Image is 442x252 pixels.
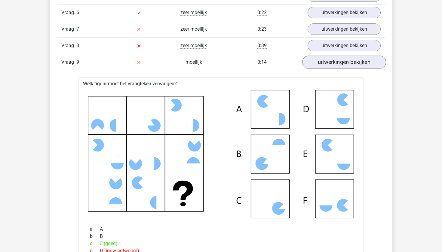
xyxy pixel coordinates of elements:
span: 0:22 [257,10,267,16]
a: uitwerkingen bekijken [308,40,381,51]
span: c [90,240,100,247]
span: Vraag [61,59,76,66]
div: A [85,226,357,233]
span: 7 [76,26,79,32]
span: 9 [76,59,79,65]
span: Vraag [61,26,76,33]
span: a [90,226,100,233]
div: C (goed) [85,240,357,247]
span: b [90,233,100,240]
span: 6 [76,10,79,15]
a: uitwerkingen bekijken [302,56,386,69]
span: zeer moeilijk [180,43,207,49]
span: 8 [76,43,79,48]
span: Vraag [61,9,76,16]
a: uitwerkingen bekijken [308,7,381,18]
span: Vraag [61,42,76,49]
span: 0:14 [257,59,267,65]
span: zeer moeilijk [180,26,207,32]
span: zeer moeilijk [180,10,207,16]
span: 0:23 [257,26,267,32]
span: 0:39 [257,43,267,49]
span: moeilijk [186,59,202,65]
div: B [85,233,357,240]
a: uitwerkingen bekijken [308,23,381,35]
